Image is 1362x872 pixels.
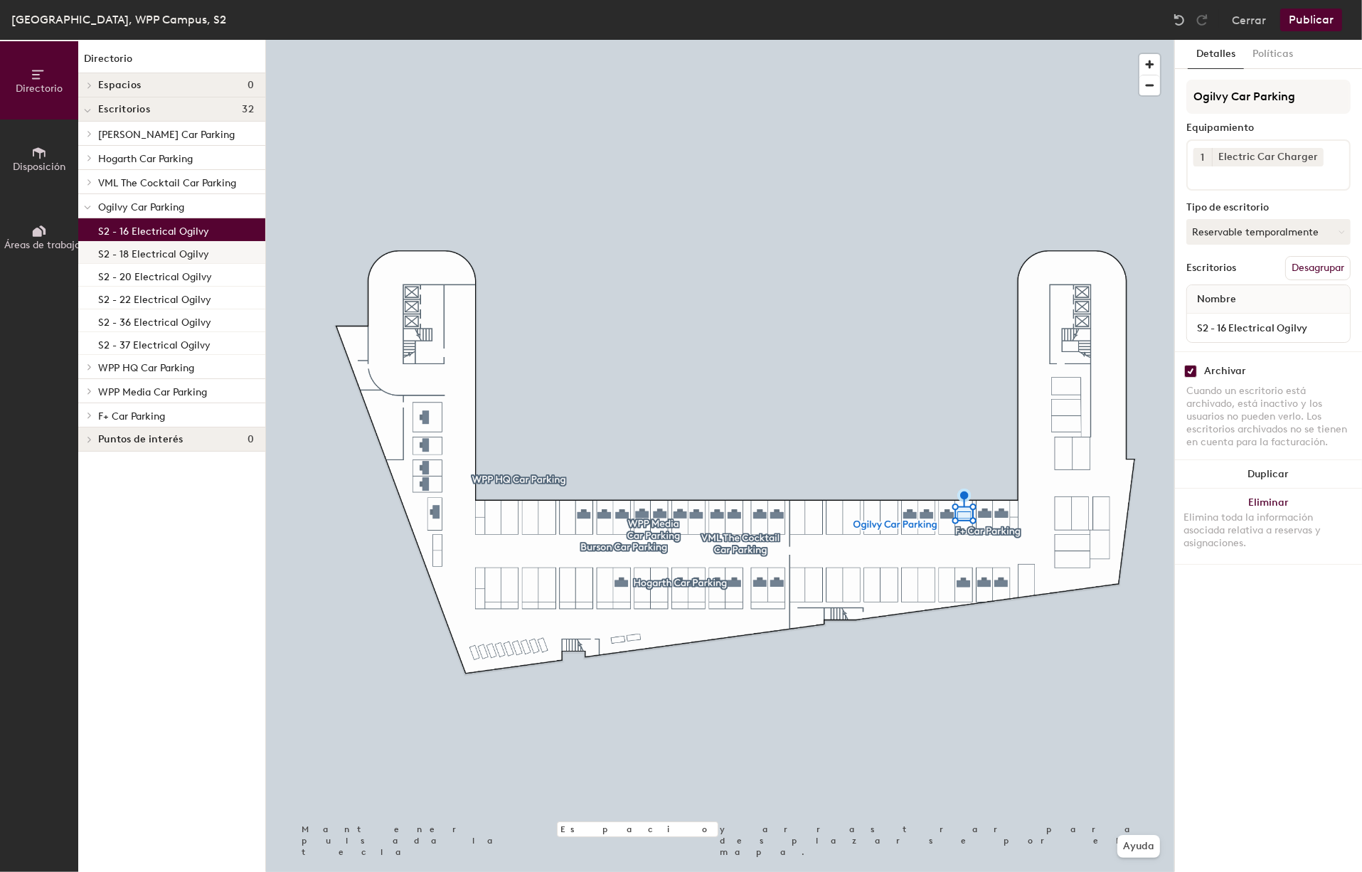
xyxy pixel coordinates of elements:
p: S2 - 16 Electrical Ogilvy [98,221,209,238]
span: WPP Media Car Parking [98,386,207,398]
p: S2 - 18 Electrical Ogilvy [98,244,209,260]
span: Espacios [98,80,141,91]
div: Elimina toda la información asociada relativa a reservas y asignaciones. [1183,511,1353,550]
span: Directorio [16,83,63,95]
button: Desagrupar [1285,256,1351,280]
p: S2 - 36 Electrical Ogilvy [98,312,211,329]
span: Áreas de trabajo [4,239,80,251]
span: 0 [248,434,254,445]
button: Ayuda [1117,835,1160,858]
span: Disposición [13,161,65,173]
span: 1 [1201,150,1205,165]
button: Detalles [1188,40,1244,69]
img: Redo [1195,13,1209,27]
button: Duplicar [1175,460,1362,489]
div: Escritorios [1186,262,1236,274]
div: Tipo de escritorio [1186,202,1351,213]
span: WPP HQ Car Parking [98,362,194,374]
div: [GEOGRAPHIC_DATA], WPP Campus, S2 [11,11,226,28]
span: Escritorios [98,104,150,115]
button: Políticas [1244,40,1302,69]
span: Ogilvy Car Parking [98,201,184,213]
button: Publicar [1280,9,1342,31]
img: Undo [1172,13,1186,27]
p: S2 - 20 Electrical Ogilvy [98,267,212,283]
span: Nombre [1190,287,1243,312]
p: S2 - 22 Electrical Ogilvy [98,289,211,306]
span: Puntos de interés [98,434,183,445]
button: EliminarElimina toda la información asociada relativa a reservas y asignaciones. [1175,489,1362,564]
div: Electric Car Charger [1212,148,1324,166]
span: 0 [248,80,254,91]
button: Reservable temporalmente [1186,219,1351,245]
input: Escritorio sin nombre [1190,318,1347,338]
span: F+ Car Parking [98,410,165,422]
span: Hogarth Car Parking [98,153,193,165]
div: Archivar [1204,366,1246,377]
span: [PERSON_NAME] Car Parking [98,129,235,141]
button: 1 [1193,148,1212,166]
div: Equipamiento [1186,122,1351,134]
div: Cuando un escritorio está archivado, está inactivo y los usuarios no pueden verlo. Los escritorio... [1186,385,1351,449]
button: Cerrar [1232,9,1266,31]
span: 32 [242,104,254,115]
p: S2 - 37 Electrical Ogilvy [98,335,211,351]
span: VML The Cocktail Car Parking [98,177,236,189]
h1: Directorio [78,51,265,73]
